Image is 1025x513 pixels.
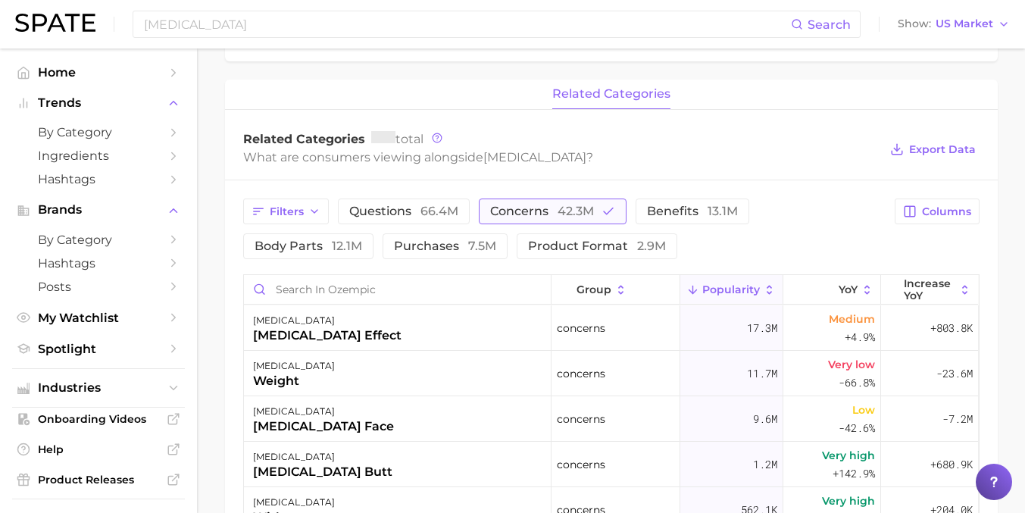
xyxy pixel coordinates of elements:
[253,402,394,421] div: [MEDICAL_DATA]
[557,455,605,474] span: concerns
[244,396,979,442] button: [MEDICAL_DATA][MEDICAL_DATA] faceconcerns9.6mLow-42.6%-7.2m
[747,364,777,383] span: 11.7m
[12,167,185,191] a: Hashtags
[753,410,777,428] span: 9.6m
[881,275,978,305] button: Increase YoY
[38,96,159,110] span: Trends
[244,275,551,304] input: Search in ozempic
[253,418,394,436] div: [MEDICAL_DATA] face
[839,419,875,437] span: -42.6%
[38,280,159,294] span: Posts
[839,283,858,296] span: YoY
[12,199,185,221] button: Brands
[898,20,931,28] span: Show
[253,311,402,330] div: [MEDICAL_DATA]
[833,465,875,483] span: +142.9%
[12,252,185,275] a: Hashtags
[394,240,496,252] span: purchases
[38,256,159,271] span: Hashtags
[822,446,875,465] span: Very high
[936,364,973,383] span: -23.6m
[38,443,159,456] span: Help
[753,455,777,474] span: 1.2m
[12,468,185,491] a: Product Releases
[253,357,335,375] div: [MEDICAL_DATA]
[38,342,159,356] span: Spotlight
[552,275,680,305] button: group
[244,351,979,396] button: [MEDICAL_DATA]weightconcerns11.7mVery low-66.8%-23.6m
[828,355,875,374] span: Very low
[490,205,594,217] span: concerns
[680,275,783,305] button: Popularity
[38,125,159,139] span: by Category
[886,139,979,160] button: Export Data
[894,14,1014,34] button: ShowUS Market
[244,442,979,487] button: [MEDICAL_DATA][MEDICAL_DATA] buttconcerns1.2mVery high+142.9%+680.9k
[253,493,335,511] div: [MEDICAL_DATA]
[253,372,335,390] div: weight
[895,199,979,224] button: Columns
[38,203,159,217] span: Brands
[38,149,159,163] span: Ingredients
[12,275,185,299] a: Posts
[12,306,185,330] a: My Watchlist
[12,92,185,114] button: Trends
[904,277,955,302] span: Increase YoY
[936,20,993,28] span: US Market
[142,11,791,37] input: Search here for a brand, industry, or ingredient
[942,410,973,428] span: -7.2m
[38,172,159,186] span: Hashtags
[808,17,851,32] span: Search
[909,143,976,156] span: Export Data
[12,377,185,399] button: Industries
[332,239,362,253] span: 12.1m
[783,275,881,305] button: YoY
[930,455,973,474] span: +680.9k
[38,473,159,486] span: Product Releases
[244,305,979,351] button: [MEDICAL_DATA][MEDICAL_DATA] effectconcerns17.3mMedium+4.9%+803.8k
[12,144,185,167] a: Ingredients
[243,132,365,146] span: Related Categories
[255,240,362,252] span: body parts
[12,228,185,252] a: by Category
[349,205,458,217] span: questions
[253,448,392,466] div: [MEDICAL_DATA]
[528,240,666,252] span: product format
[845,328,875,346] span: +4.9%
[243,199,329,224] button: Filters
[38,381,159,395] span: Industries
[270,205,304,218] span: Filters
[253,327,402,345] div: [MEDICAL_DATA] effect
[243,147,880,167] div: What are consumers viewing alongside ?
[577,283,611,296] span: group
[38,412,159,426] span: Onboarding Videos
[12,337,185,361] a: Spotlight
[15,14,95,32] img: SPATE
[558,204,594,218] span: 42.3m
[483,150,586,164] span: [MEDICAL_DATA]
[852,401,875,419] span: Low
[557,319,605,337] span: concerns
[12,120,185,144] a: by Category
[647,205,738,217] span: benefits
[930,319,973,337] span: +803.8k
[38,65,159,80] span: Home
[922,205,971,218] span: Columns
[557,410,605,428] span: concerns
[557,364,605,383] span: concerns
[822,492,875,510] span: Very high
[708,204,738,218] span: 13.1m
[747,319,777,337] span: 17.3m
[702,283,760,296] span: Popularity
[552,87,670,101] span: related categories
[12,438,185,461] a: Help
[420,204,458,218] span: 66.4m
[637,239,666,253] span: 2.9m
[38,311,159,325] span: My Watchlist
[371,132,423,146] span: total
[38,233,159,247] span: by Category
[12,61,185,84] a: Home
[253,463,392,481] div: [MEDICAL_DATA] butt
[468,239,496,253] span: 7.5m
[12,408,185,430] a: Onboarding Videos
